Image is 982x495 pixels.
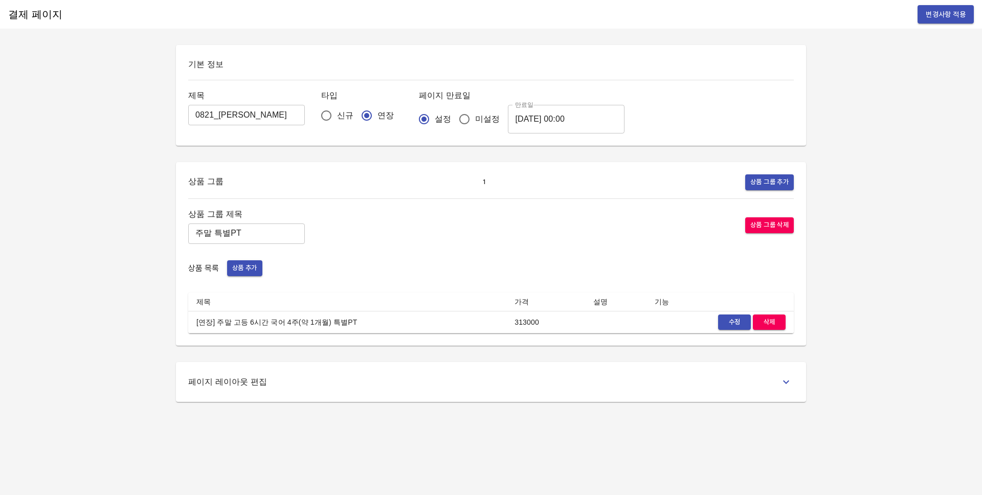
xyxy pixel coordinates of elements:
[188,311,506,333] td: [연장] 주말 고등 6시간 국어 4주(약 1개월) 특별PT
[337,109,353,122] span: 신규
[723,317,746,328] span: 수정
[753,314,786,330] button: 삭제
[188,375,267,389] h6: 페이지 레이아웃 편집
[321,88,403,103] h6: 타입
[745,174,794,190] button: 상품 그룹 추가
[926,8,966,21] span: 변경사항 적용
[419,88,625,103] h6: 페이지 만료일
[475,113,500,125] span: 미설정
[506,292,585,311] th: 가격
[477,176,492,188] span: 1
[188,374,794,390] div: 페이지 레이아웃 편집toggle-layout
[778,374,794,390] button: toggle-layout
[227,260,262,276] button: 상품 추가
[188,207,305,221] h6: 상품 그룹 제목
[474,174,495,190] button: 1
[188,174,224,190] h6: 상품 그룹
[377,109,394,122] span: 연장
[188,57,794,72] h6: 기본 정보
[918,5,974,24] button: 변경사항 적용
[188,292,506,311] th: 제목
[745,217,794,233] button: 상품 그룹 삭제
[506,311,585,333] td: 313000
[750,219,789,231] span: 상품 그룹 삭제
[8,6,62,22] h6: 결제 페이지
[750,176,789,188] span: 상품 그룹 추가
[718,314,751,330] button: 수정
[585,292,646,311] th: 설명
[435,113,451,125] span: 설정
[188,88,305,103] h6: 제목
[188,263,219,273] span: 상품 목록
[758,317,780,328] span: 삭제
[232,262,257,274] span: 상품 추가
[646,292,794,311] th: 기능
